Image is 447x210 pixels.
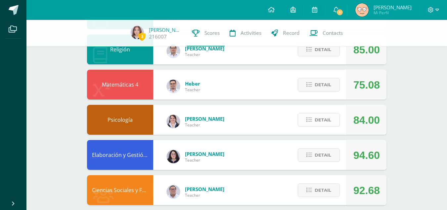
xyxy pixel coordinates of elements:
[315,79,331,91] span: Detail
[353,105,380,135] div: 84.00
[315,149,331,161] span: Detail
[87,70,153,100] div: Matemáticas 4
[185,115,224,122] span: [PERSON_NAME]
[167,150,180,163] img: f270ddb0ea09d79bf84e45c6680ec463.png
[185,186,224,192] span: [PERSON_NAME]
[87,105,153,135] div: Psicología
[353,35,380,65] div: 85.00
[298,113,340,127] button: Detail
[87,35,153,64] div: Religión
[315,43,331,56] span: Detail
[353,70,380,100] div: 75.08
[167,80,180,93] img: 54231652241166600daeb3395b4f1510.png
[138,32,146,40] span: 3
[241,30,261,36] span: Activities
[298,78,340,92] button: Detail
[336,9,343,16] span: 1
[185,52,224,57] span: Teacher
[185,80,200,87] span: Heber
[185,157,224,163] span: Teacher
[167,44,180,58] img: 15aaa72b904403ebb7ec886ca542c491.png
[266,20,304,46] a: Record
[355,3,369,17] img: 7e6ee117349d8757d7b0695c6bbfd6af.png
[187,20,225,46] a: Scores
[87,140,153,170] div: Elaboración y Gestión de Proyectos
[149,27,182,33] a: [PERSON_NAME]
[315,184,331,196] span: Detail
[298,148,340,162] button: Detail
[304,20,348,46] a: Contacts
[204,30,220,36] span: Scores
[131,26,144,39] img: c03a6ccc689e0765e21b4076cea527ac.png
[87,175,153,205] div: Ciencias Sociales y Formación Ciudadana 4
[167,115,180,128] img: 4f58a82ddeaaa01b48eeba18ee71a186.png
[185,151,224,157] span: [PERSON_NAME]
[374,4,412,11] span: [PERSON_NAME]
[298,183,340,197] button: Detail
[374,10,412,16] span: Mi Perfil
[167,185,180,198] img: 5778bd7e28cf89dedf9ffa8080fc1cd8.png
[315,114,331,126] span: Detail
[283,30,299,36] span: Record
[185,122,224,128] span: Teacher
[323,30,343,36] span: Contacts
[185,45,224,52] span: [PERSON_NAME]
[185,192,224,198] span: Teacher
[353,140,380,170] div: 94.60
[185,87,200,93] span: Teacher
[149,33,167,40] a: 216007
[298,43,340,56] button: Detail
[353,175,380,205] div: 92.68
[225,20,266,46] a: Activities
